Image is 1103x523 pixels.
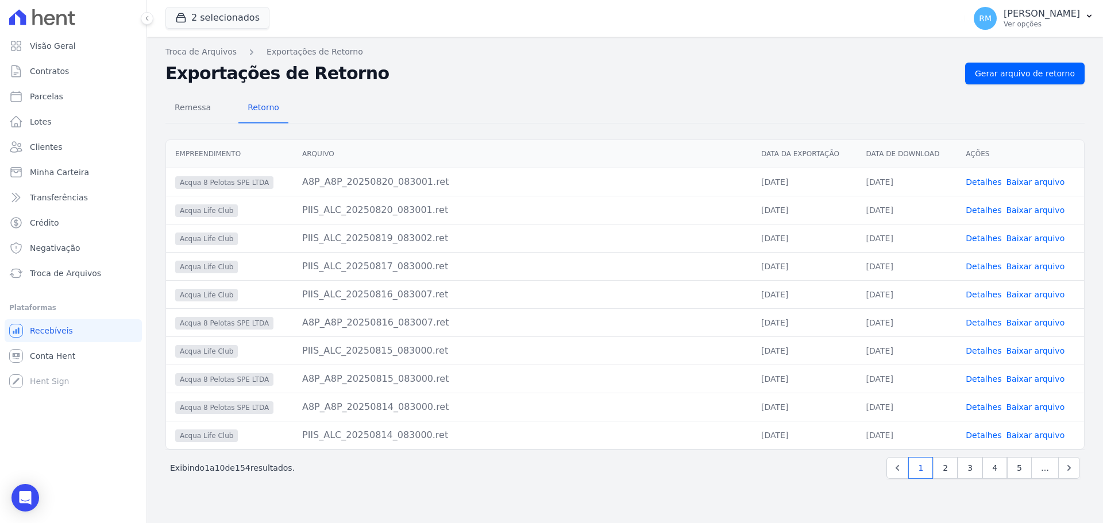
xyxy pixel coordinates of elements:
a: Detalhes [966,206,1001,215]
a: Gerar arquivo de retorno [965,63,1085,84]
span: Acqua Life Club [175,289,238,301]
div: Plataformas [9,301,137,315]
div: PIIS_ALC_20250815_083000.ret [302,344,743,358]
span: Parcelas [30,91,63,102]
h2: Exportações de Retorno [165,63,956,84]
a: Recebíveis [5,319,142,342]
a: Visão Geral [5,34,142,57]
td: [DATE] [752,224,857,252]
a: Conta Hent [5,344,142,367]
td: [DATE] [752,280,857,308]
a: Detalhes [966,177,1001,187]
a: Transferências [5,186,142,209]
span: RM [979,14,992,22]
td: [DATE] [857,336,957,365]
span: Acqua 8 Pelotas SPE LTDA [175,317,273,330]
span: Acqua Life Club [175,204,238,217]
td: [DATE] [857,196,957,224]
span: … [1031,457,1059,479]
a: Detalhes [966,234,1001,243]
th: Empreendimento [166,140,293,168]
span: Retorno [241,96,286,119]
span: Visão Geral [30,40,76,52]
div: PIIS_ALC_20250817_083000.ret [302,259,743,273]
a: Minha Carteira [5,161,142,184]
span: 154 [235,463,250,472]
div: PIIS_ALC_20250814_083000.ret [302,428,743,442]
a: Remessa [165,94,220,123]
a: Clientes [5,135,142,158]
span: Acqua 8 Pelotas SPE LTDA [175,373,273,386]
span: Acqua 8 Pelotas SPE LTDA [175,176,273,189]
a: Detalhes [966,402,1001,412]
span: Contratos [30,65,69,77]
th: Data da Exportação [752,140,857,168]
td: [DATE] [857,393,957,421]
a: Previous [886,457,908,479]
td: [DATE] [857,252,957,280]
nav: Breadcrumb [165,46,1085,58]
span: Acqua Life Club [175,345,238,358]
a: Lotes [5,110,142,133]
span: Negativação [30,242,80,254]
a: 5 [1007,457,1032,479]
p: Ver opções [1004,20,1080,29]
div: A8P_A8P_20250820_083001.ret [302,175,743,189]
a: 1 [908,457,933,479]
a: 2 [933,457,958,479]
span: Minha Carteira [30,166,89,178]
span: Gerar arquivo de retorno [975,68,1075,79]
div: Open Intercom Messenger [11,484,39,512]
td: [DATE] [752,308,857,336]
button: RM [PERSON_NAME] Ver opções [965,2,1103,34]
td: [DATE] [857,365,957,393]
div: PIIS_ALC_20250820_083001.ret [302,203,743,217]
a: Baixar arquivo [1006,402,1065,412]
td: [DATE] [752,168,857,196]
a: Detalhes [966,262,1001,271]
a: Baixar arquivo [1006,374,1065,383]
a: Detalhes [966,346,1001,355]
a: Baixar arquivo [1006,290,1065,299]
span: 1 [205,463,210,472]
td: [DATE] [857,168,957,196]
span: Transferências [30,192,88,203]
a: 4 [982,457,1007,479]
a: Contratos [5,60,142,83]
div: A8P_A8P_20250814_083000.ret [302,400,743,414]
span: Troca de Arquivos [30,268,101,279]
a: Baixar arquivo [1006,346,1065,355]
span: Lotes [30,116,52,127]
a: Baixar arquivo [1006,234,1065,243]
a: Negativação [5,237,142,259]
span: Acqua Life Club [175,233,238,245]
a: Troca de Arquivos [5,262,142,285]
a: Baixar arquivo [1006,431,1065,440]
td: [DATE] [857,421,957,449]
td: [DATE] [752,393,857,421]
div: A8P_A8P_20250816_083007.ret [302,316,743,330]
a: Detalhes [966,318,1001,327]
td: [DATE] [752,196,857,224]
a: Troca de Arquivos [165,46,237,58]
span: Acqua Life Club [175,429,238,442]
a: Baixar arquivo [1006,318,1065,327]
span: Conta Hent [30,350,75,362]
div: PIIS_ALC_20250816_083007.ret [302,288,743,301]
a: Next [1058,457,1080,479]
div: A8P_A8P_20250815_083000.ret [302,372,743,386]
td: [DATE] [752,252,857,280]
a: Baixar arquivo [1006,206,1065,215]
span: Recebíveis [30,325,73,336]
td: [DATE] [752,421,857,449]
a: Detalhes [966,431,1001,440]
a: Detalhes [966,374,1001,383]
td: [DATE] [752,365,857,393]
td: [DATE] [857,280,957,308]
th: Data de Download [857,140,957,168]
a: Detalhes [966,290,1001,299]
a: Retorno [238,94,288,123]
p: [PERSON_NAME] [1004,8,1080,20]
th: Arquivo [293,140,752,168]
button: 2 selecionados [165,7,269,29]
